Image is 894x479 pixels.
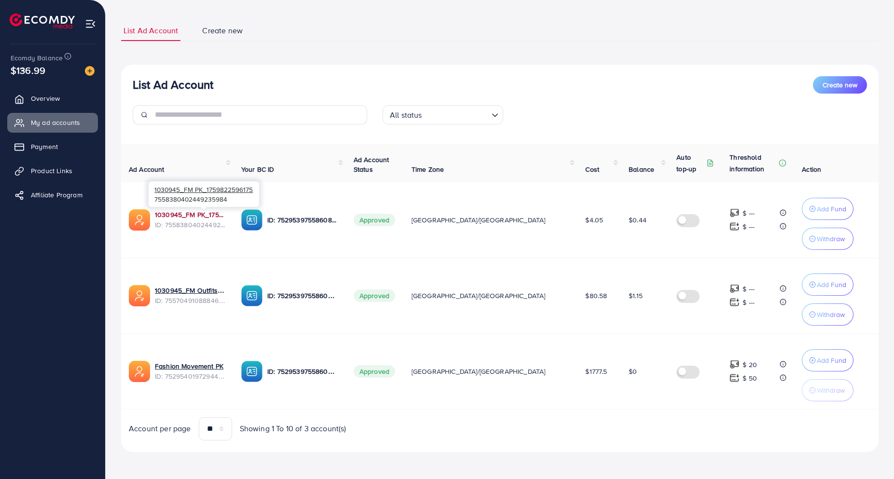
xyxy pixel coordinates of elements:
span: Action [802,164,821,174]
span: All status [388,108,424,122]
span: Your BC ID [241,164,275,174]
span: Create new [823,80,857,90]
img: top-up amount [729,221,740,232]
p: Withdraw [817,233,845,245]
span: $80.58 [585,291,607,301]
a: Product Links [7,161,98,180]
p: Add Fund [817,203,846,215]
button: Add Fund [802,349,853,371]
p: $ 20 [743,359,757,370]
p: $ 50 [743,372,757,384]
span: ID: 7557049108884619282 [155,296,226,305]
button: Add Fund [802,274,853,296]
img: menu [85,18,96,29]
span: $1777.5 [585,367,607,376]
span: My ad accounts [31,118,80,127]
img: ic-ba-acc.ded83a64.svg [241,285,262,306]
img: top-up amount [729,297,740,307]
span: List Ad Account [124,25,178,36]
p: ID: 7529539755860836369 [267,214,338,226]
p: Withdraw [817,384,845,396]
p: ID: 7529539755860836369 [267,366,338,377]
span: Ad Account [129,164,165,174]
iframe: Chat [853,436,887,472]
span: Cost [585,164,599,174]
button: Withdraw [802,303,853,326]
button: Withdraw [802,228,853,250]
span: Account per page [129,423,191,434]
p: $ --- [743,283,755,295]
a: My ad accounts [7,113,98,132]
span: Showing 1 To 10 of 3 account(s) [240,423,346,434]
img: top-up amount [729,208,740,218]
p: $ --- [743,221,755,233]
span: [GEOGRAPHIC_DATA]/[GEOGRAPHIC_DATA] [412,367,546,376]
span: $1.15 [629,291,643,301]
span: $4.05 [585,215,603,225]
p: Auto top-up [676,151,704,175]
button: Withdraw [802,379,853,401]
div: Search for option [383,105,503,124]
span: Time Zone [412,164,444,174]
a: Payment [7,137,98,156]
span: 1030945_FM PK_1759822596175 [154,185,253,194]
span: Approved [354,289,395,302]
span: Create new [202,25,243,36]
img: ic-ba-acc.ded83a64.svg [241,209,262,231]
h3: List Ad Account [133,78,213,92]
span: ID: 7558380402449235984 [155,220,226,230]
img: ic-ads-acc.e4c84228.svg [129,285,150,306]
p: Withdraw [817,309,845,320]
span: $0.44 [629,215,646,225]
span: [GEOGRAPHIC_DATA]/[GEOGRAPHIC_DATA] [412,291,546,301]
p: $ --- [743,207,755,219]
span: [GEOGRAPHIC_DATA]/[GEOGRAPHIC_DATA] [412,215,546,225]
span: $136.99 [11,63,45,77]
img: ic-ads-acc.e4c84228.svg [129,209,150,231]
p: Threshold information [729,151,777,175]
img: top-up amount [729,284,740,294]
span: Payment [31,142,58,151]
a: 1030945_FM Outfits_1759512825336 [155,286,226,295]
img: image [85,66,95,76]
a: Overview [7,89,98,108]
img: top-up amount [729,359,740,370]
a: Fashion Movement PK [155,361,223,371]
img: top-up amount [729,373,740,383]
span: Ecomdy Balance [11,53,63,63]
div: <span class='underline'>1030945_FM Outfits_1759512825336</span></br>7557049108884619282 [155,286,226,305]
img: ic-ba-acc.ded83a64.svg [241,361,262,382]
p: $ --- [743,297,755,308]
span: Balance [629,164,654,174]
span: Overview [31,94,60,103]
p: ID: 7529539755860836369 [267,290,338,301]
span: $0 [629,367,637,376]
button: Add Fund [802,198,853,220]
span: Ad Account Status [354,155,389,174]
p: Add Fund [817,279,846,290]
span: Approved [354,214,395,226]
img: ic-ads-acc.e4c84228.svg [129,361,150,382]
div: <span class='underline'>Fashion Movement PK</span></br>7529540197294407681 [155,361,226,381]
span: Affiliate Program [31,190,83,200]
span: Product Links [31,166,72,176]
img: logo [10,14,75,28]
p: Add Fund [817,355,846,366]
a: Affiliate Program [7,185,98,205]
span: ID: 7529540197294407681 [155,371,226,381]
span: Approved [354,365,395,378]
button: Create new [813,76,867,94]
div: 7558380402449235984 [149,181,259,207]
a: 1030945_FM PK_1759822596175 [155,210,226,219]
input: Search for option [425,106,488,122]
